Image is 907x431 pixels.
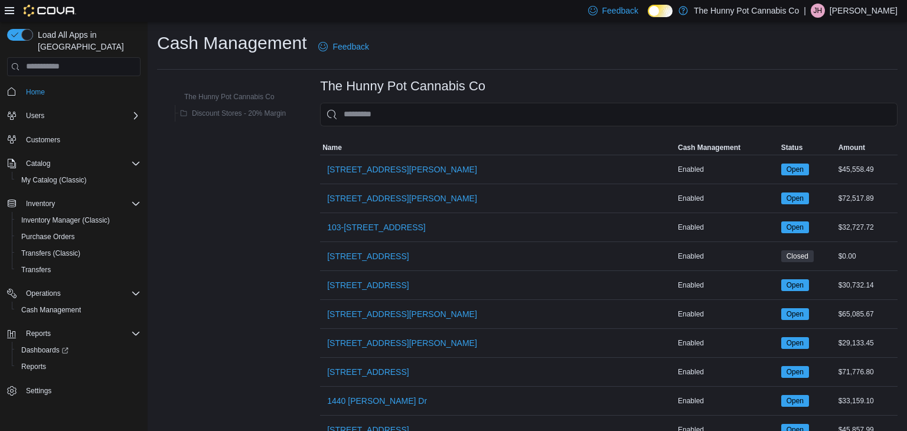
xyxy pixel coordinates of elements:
span: Users [21,109,141,123]
a: Reports [17,360,51,374]
span: Closed [781,250,814,262]
span: Open [787,280,804,290]
div: Enabled [676,394,779,408]
span: [STREET_ADDRESS] [327,366,409,378]
button: Name [320,141,676,155]
span: Open [787,309,804,319]
a: Dashboards [12,342,145,358]
span: Settings [21,383,141,398]
span: Dashboards [21,345,68,355]
button: Users [2,107,145,124]
span: Feedback [602,5,638,17]
span: Open [787,193,804,204]
div: $30,732.14 [836,278,898,292]
h3: The Hunny Pot Cannabis Co [320,79,485,93]
button: My Catalog (Classic) [12,172,145,188]
div: $29,133.45 [836,336,898,350]
span: The Hunny Pot Cannabis Co [184,92,275,102]
button: [STREET_ADDRESS] [322,360,413,384]
span: Cash Management [17,303,141,317]
span: Open [787,338,804,348]
button: Inventory [21,197,60,211]
input: This is a search bar. As you type, the results lower in the page will automatically filter. [320,103,898,126]
span: Dashboards [17,343,141,357]
div: $72,517.89 [836,191,898,205]
button: Settings [2,382,145,399]
a: Settings [21,384,56,398]
span: [STREET_ADDRESS][PERSON_NAME] [327,337,477,349]
p: The Hunny Pot Cannabis Co [694,4,799,18]
span: Open [787,222,804,233]
span: 103-[STREET_ADDRESS] [327,221,426,233]
div: $0.00 [836,249,898,263]
span: Reports [26,329,51,338]
button: Reports [12,358,145,375]
button: [STREET_ADDRESS][PERSON_NAME] [322,302,482,326]
button: Status [779,141,836,155]
span: [STREET_ADDRESS] [327,279,409,291]
span: Transfers [21,265,51,275]
span: Open [787,164,804,175]
button: 1440 [PERSON_NAME] Dr [322,389,432,413]
div: Enabled [676,220,779,234]
span: Users [26,111,44,120]
span: My Catalog (Classic) [21,175,87,185]
span: [STREET_ADDRESS][PERSON_NAME] [327,192,477,204]
span: Closed [787,251,808,262]
div: $65,085.67 [836,307,898,321]
span: Open [781,337,809,349]
span: Operations [26,289,61,298]
span: 1440 [PERSON_NAME] Dr [327,395,427,407]
button: [STREET_ADDRESS][PERSON_NAME] [322,331,482,355]
div: $45,558.49 [836,162,898,177]
h1: Cash Management [157,31,306,55]
span: Inventory [26,199,55,208]
span: Cash Management [21,305,81,315]
button: Users [21,109,49,123]
button: Reports [21,326,56,341]
a: Purchase Orders [17,230,80,244]
span: Load All Apps in [GEOGRAPHIC_DATA] [33,29,141,53]
span: Customers [21,132,141,147]
span: [STREET_ADDRESS][PERSON_NAME] [327,308,477,320]
span: Operations [21,286,141,301]
p: | [804,4,806,18]
button: Inventory [2,195,145,212]
span: JH [814,4,823,18]
span: Open [781,366,809,378]
span: Home [21,84,141,99]
span: Open [781,192,809,204]
input: Dark Mode [648,5,673,17]
span: Purchase Orders [17,230,141,244]
span: Purchase Orders [21,232,75,241]
nav: Complex example [7,79,141,430]
div: Enabled [676,249,779,263]
a: Inventory Manager (Classic) [17,213,115,227]
span: Open [781,395,809,407]
button: The Hunny Pot Cannabis Co [168,90,279,104]
span: Reports [21,326,141,341]
div: Enabled [676,162,779,177]
a: Customers [21,133,65,147]
span: Status [781,143,803,152]
a: My Catalog (Classic) [17,173,92,187]
span: Inventory Manager (Classic) [21,215,110,225]
img: Cova [24,5,76,17]
button: Transfers [12,262,145,278]
a: Dashboards [17,343,73,357]
span: Open [787,367,804,377]
span: [STREET_ADDRESS][PERSON_NAME] [327,164,477,175]
p: [PERSON_NAME] [830,4,898,18]
button: Transfers (Classic) [12,245,145,262]
span: Catalog [21,156,141,171]
a: Home [21,85,50,99]
button: Home [2,83,145,100]
div: Jason Harrison [811,4,825,18]
button: Reports [2,325,145,342]
div: Enabled [676,307,779,321]
span: Reports [21,362,46,371]
span: Transfers [17,263,141,277]
button: [STREET_ADDRESS] [322,273,413,297]
span: Reports [17,360,141,374]
span: Name [322,143,342,152]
